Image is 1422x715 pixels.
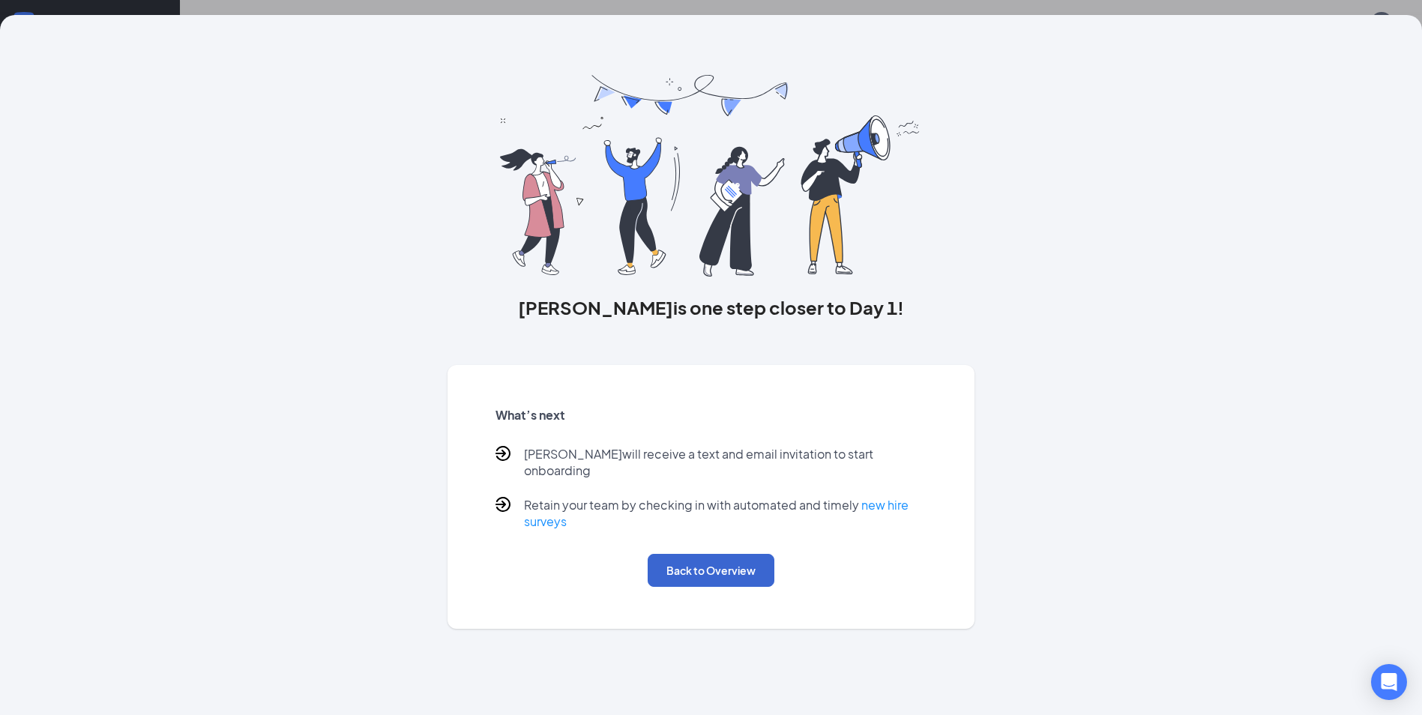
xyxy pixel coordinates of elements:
p: Retain your team by checking in with automated and timely [524,497,927,530]
a: new hire surveys [524,497,909,529]
button: Back to Overview [648,554,774,587]
h3: [PERSON_NAME] is one step closer to Day 1! [448,295,975,320]
img: you are all set [500,75,922,277]
h5: What’s next [495,407,927,423]
div: Open Intercom Messenger [1371,664,1407,700]
p: [PERSON_NAME] will receive a text and email invitation to start onboarding [524,446,927,479]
